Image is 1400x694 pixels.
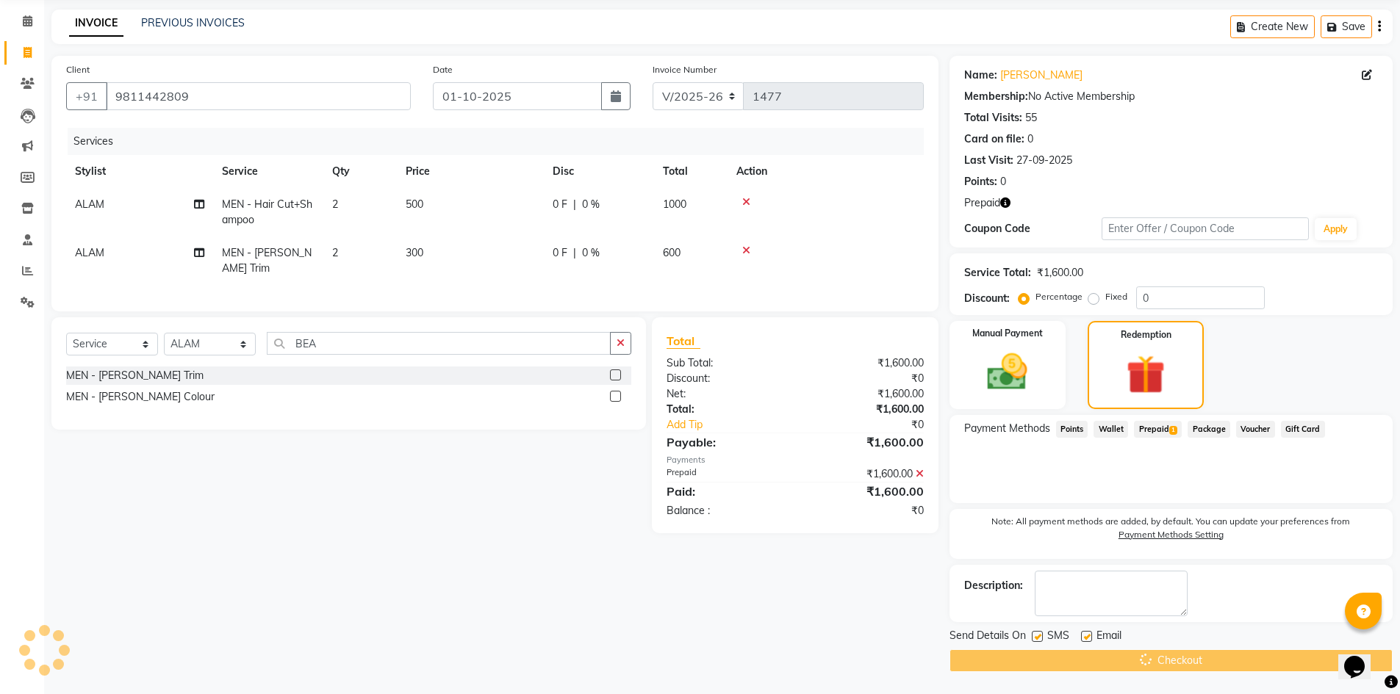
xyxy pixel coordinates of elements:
[964,421,1050,436] span: Payment Methods
[1321,15,1372,38] button: Save
[1047,628,1069,646] span: SMS
[656,417,818,433] a: Add Tip
[1281,421,1325,438] span: Gift Card
[68,128,935,155] div: Services
[1230,15,1315,38] button: Create New
[1338,635,1385,679] iframe: chat widget
[974,349,1040,395] img: _cash.svg
[663,246,681,259] span: 600
[964,221,1102,236] div: Coupon Code
[1027,131,1033,147] div: 0
[69,10,123,37] a: INVOICE
[1037,265,1083,281] div: ₹1,600.00
[656,433,795,451] div: Payable:
[654,155,728,188] th: Total
[656,466,795,482] div: Prepaid
[213,155,323,188] th: Service
[656,482,795,500] div: Paid:
[1035,290,1083,303] label: Percentage
[1169,426,1177,435] span: 1
[795,355,935,371] div: ₹1,600.00
[66,155,213,188] th: Stylist
[795,482,935,500] div: ₹1,600.00
[553,197,567,212] span: 0 F
[66,63,90,76] label: Client
[66,82,107,110] button: +91
[964,195,1000,211] span: Prepaid
[1096,628,1121,646] span: Email
[656,402,795,417] div: Total:
[1119,528,1224,541] label: Payment Methods Setting
[656,355,795,371] div: Sub Total:
[222,198,312,226] span: MEN - Hair Cut+Shampoo
[656,371,795,386] div: Discount:
[433,63,453,76] label: Date
[1315,218,1357,240] button: Apply
[106,82,411,110] input: Search by Name/Mobile/Email/Code
[795,402,935,417] div: ₹1,600.00
[728,155,924,188] th: Action
[397,155,544,188] th: Price
[964,174,997,189] div: Points:
[1188,421,1230,438] span: Package
[964,68,997,83] div: Name:
[1056,421,1088,438] span: Points
[267,332,611,355] input: Search or Scan
[795,503,935,518] div: ₹0
[795,371,935,386] div: ₹0
[582,245,600,261] span: 0 %
[222,246,312,275] span: MEN - [PERSON_NAME] Trim
[795,466,935,482] div: ₹1,600.00
[582,197,600,212] span: 0 %
[544,155,654,188] th: Disc
[1121,328,1171,341] label: Redemption
[964,131,1024,147] div: Card on file:
[1102,217,1309,240] input: Enter Offer / Coupon Code
[1105,290,1127,303] label: Fixed
[656,386,795,402] div: Net:
[972,327,1043,340] label: Manual Payment
[573,197,576,212] span: |
[795,386,935,402] div: ₹1,600.00
[964,89,1028,104] div: Membership:
[795,433,935,451] div: ₹1,600.00
[75,198,104,211] span: ALAM
[656,503,795,518] div: Balance :
[332,198,338,211] span: 2
[964,89,1378,104] div: No Active Membership
[964,291,1010,306] div: Discount:
[964,110,1022,126] div: Total Visits:
[1016,153,1072,168] div: 27-09-2025
[1114,350,1177,399] img: _gift.svg
[1000,174,1006,189] div: 0
[406,198,423,211] span: 500
[964,153,1013,168] div: Last Visit:
[1094,421,1128,438] span: Wallet
[75,246,104,259] span: ALAM
[964,265,1031,281] div: Service Total:
[667,333,700,349] span: Total
[323,155,397,188] th: Qty
[1134,421,1182,438] span: Prepaid
[667,454,923,466] div: Payments
[1236,421,1275,438] span: Voucher
[1025,110,1037,126] div: 55
[964,515,1378,547] label: Note: All payment methods are added, by default. You can update your preferences from
[1000,68,1083,83] a: [PERSON_NAME]
[553,245,567,261] span: 0 F
[141,16,245,29] a: PREVIOUS INVOICES
[66,389,215,405] div: MEN - [PERSON_NAME] Colour
[964,578,1023,593] div: Description:
[573,245,576,261] span: |
[653,63,717,76] label: Invoice Number
[819,417,935,433] div: ₹0
[406,246,423,259] span: 300
[332,246,338,259] span: 2
[950,628,1026,646] span: Send Details On
[663,198,686,211] span: 1000
[66,368,204,383] div: MEN - [PERSON_NAME] Trim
